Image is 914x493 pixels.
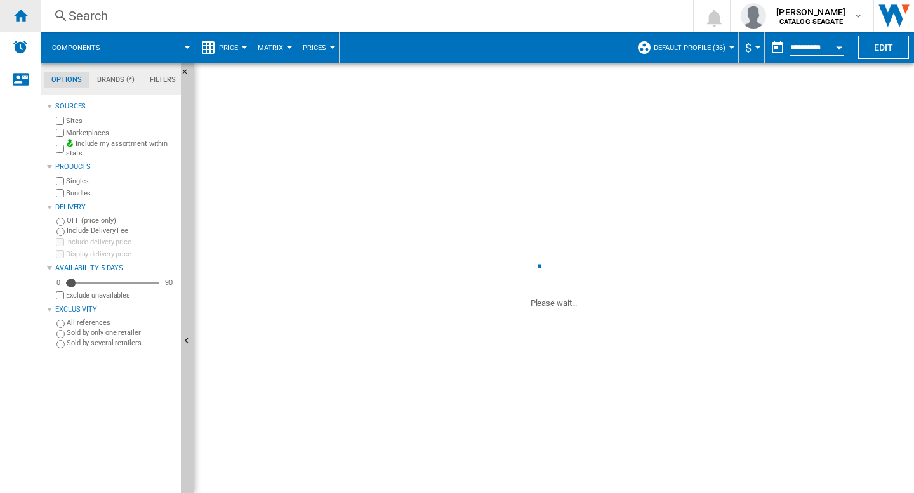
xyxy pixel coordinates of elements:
[858,36,909,59] button: Edit
[44,72,89,88] md-tab-item: Options
[47,32,187,63] div: Components
[258,32,289,63] button: Matrix
[66,291,176,300] label: Exclude unavailables
[55,162,176,172] div: Products
[67,318,176,327] label: All references
[654,32,732,63] button: Default profile (36)
[765,35,790,60] button: md-calendar
[66,176,176,186] label: Singles
[531,298,578,308] ng-transclude: Please wait...
[55,202,176,213] div: Delivery
[637,32,732,63] div: Default profile (36)
[56,330,65,338] input: Sold by only one retailer
[66,188,176,198] label: Bundles
[69,7,660,25] div: Search
[828,34,851,57] button: Open calendar
[66,249,176,259] label: Display delivery price
[56,117,64,125] input: Sites
[56,218,65,226] input: OFF (price only)
[56,177,64,185] input: Singles
[67,328,176,338] label: Sold by only one retailer
[258,44,283,52] span: Matrix
[162,278,176,287] div: 90
[66,277,159,289] md-slider: Availability
[181,63,196,86] button: Hide
[56,320,65,328] input: All references
[66,139,176,159] label: Include my assortment within stats
[56,291,64,299] input: Display delivery price
[55,102,176,112] div: Sources
[67,338,176,348] label: Sold by several retailers
[654,44,725,52] span: Default profile (36)
[66,139,74,147] img: mysite-bg-18x18.png
[67,216,176,225] label: OFF (price only)
[13,39,28,55] img: alerts-logo.svg
[56,141,64,157] input: Include my assortment within stats
[56,250,64,258] input: Display delivery price
[67,226,176,235] label: Include Delivery Fee
[55,305,176,315] div: Exclusivity
[56,238,64,246] input: Include delivery price
[56,228,65,236] input: Include Delivery Fee
[745,41,752,55] span: $
[53,278,63,287] div: 0
[56,189,64,197] input: Bundles
[56,129,64,137] input: Marketplaces
[303,44,326,52] span: Prices
[303,32,333,63] button: Prices
[739,32,765,63] md-menu: Currency
[219,44,238,52] span: Price
[56,340,65,348] input: Sold by several retailers
[66,128,176,138] label: Marketplaces
[219,32,244,63] button: Price
[52,44,100,52] span: Components
[89,72,142,88] md-tab-item: Brands (*)
[66,116,176,126] label: Sites
[52,32,113,63] button: Components
[201,32,244,63] div: Price
[745,32,758,63] button: $
[55,263,176,273] div: Availability 5 Days
[66,237,176,247] label: Include delivery price
[142,72,183,88] md-tab-item: Filters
